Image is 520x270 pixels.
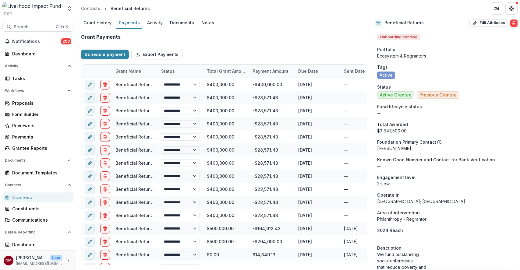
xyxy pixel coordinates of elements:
[249,91,295,104] div: -$28,571.43
[100,106,110,116] button: delete
[2,240,73,250] a: Dashboard
[419,93,457,98] span: Previous Grantee
[115,252,217,257] a: Beneficial Returns - 2025 Loan Loss Guarantee
[340,196,386,209] div: --
[12,170,69,176] div: Document Templates
[295,91,340,104] div: [DATE]
[116,17,142,29] a: Payments
[115,108,182,113] a: Beneficial Returns - 2024 Loan
[199,18,217,27] div: Notes
[203,65,249,78] div: Total Grant Amount
[203,235,249,248] div: $500,000.00
[85,184,95,194] button: edit
[85,158,95,168] button: edit
[340,170,386,183] div: --
[2,132,73,142] a: Payments
[111,5,150,12] div: Beneficial Returns
[157,65,203,78] div: Status
[5,258,12,262] div: Njeri Muthuri
[81,34,121,40] h2: Grant Payments
[295,68,322,74] div: Due Date
[340,117,386,130] div: --
[115,239,211,244] a: Beneficial Returns (Sistema Bio) - 2023 Loan
[377,53,515,59] p: Ecosystem & Regrantors
[12,75,69,82] div: Tasks
[85,250,95,260] button: edit
[2,168,73,178] a: Document Templates
[112,65,157,78] div: Grant Name
[203,143,249,156] div: $400,000.00
[377,156,495,163] span: Known Good Number and Contact for Bank Verification
[340,65,386,78] div: Sent Date
[377,64,388,70] span: Tags
[340,68,369,74] div: Sent Date
[340,235,386,248] div: [DATE]
[100,80,110,89] button: delete
[203,156,249,170] div: $400,000.00
[295,78,340,91] div: [DATE]
[61,38,71,44] span: 203
[12,100,69,106] div: Proposals
[249,209,295,222] div: -$28,571.43
[115,226,211,231] a: Beneficial Returns (Sistema Bio) - 2023 Loan
[203,248,249,261] div: $0.00
[100,145,110,155] button: delete
[81,5,100,12] div: Contacts
[295,130,340,143] div: [DATE]
[295,235,340,248] div: [DATE]
[12,205,69,212] div: Constituents
[340,91,386,104] div: --
[377,181,515,187] p: 3-Low
[12,145,69,151] div: Grantee Reports
[295,248,340,261] div: [DATE]
[65,2,74,15] button: Open entity switcher
[203,130,249,143] div: $400,000.00
[295,222,340,235] div: [DATE]
[249,78,295,91] div: -$400,000.00
[469,19,508,27] button: Edit Attributes
[2,73,73,83] a: Tasks
[203,196,249,209] div: $400,000.00
[100,158,110,168] button: delete
[85,119,95,129] button: edit
[377,34,420,40] span: Onboarding Pending
[295,209,340,222] div: [DATE]
[340,209,386,222] div: --
[85,93,95,103] button: edit
[12,51,69,57] div: Dashboard
[249,143,295,156] div: -$28,571.43
[340,104,386,117] div: --
[377,198,515,205] p: [GEOGRAPHIC_DATA]; [GEOGRAPHIC_DATA]
[100,224,110,233] button: delete
[377,163,515,169] p: --
[377,110,515,116] p: --
[85,198,95,207] button: edit
[115,160,182,166] a: Beneficial Returns - 2024 Loan
[203,170,249,183] div: $400,000.00
[2,49,73,59] a: Dashboard
[249,222,295,235] div: -$164,912.42
[2,192,73,202] a: Grantees
[249,196,295,209] div: -$28,571.43
[377,216,515,222] p: Philanthropy - Regrantor
[2,86,73,96] button: Open Workflows
[2,22,73,32] button: Search...
[12,241,69,248] div: Dashboard
[100,93,110,103] button: delete
[81,18,114,27] div: Grant History
[249,156,295,170] div: -$28,571.43
[100,171,110,181] button: delete
[2,204,73,214] a: Constituents
[384,20,424,26] h2: Beneficial Returns
[5,158,65,163] span: Documents
[12,134,69,140] div: Payments
[100,250,110,260] button: delete
[295,65,340,78] div: Due Date
[100,119,110,129] button: delete
[203,104,249,117] div: $400,000.00
[131,50,182,59] button: Export Payments
[115,95,182,100] a: Beneficial Returns - 2024 Loan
